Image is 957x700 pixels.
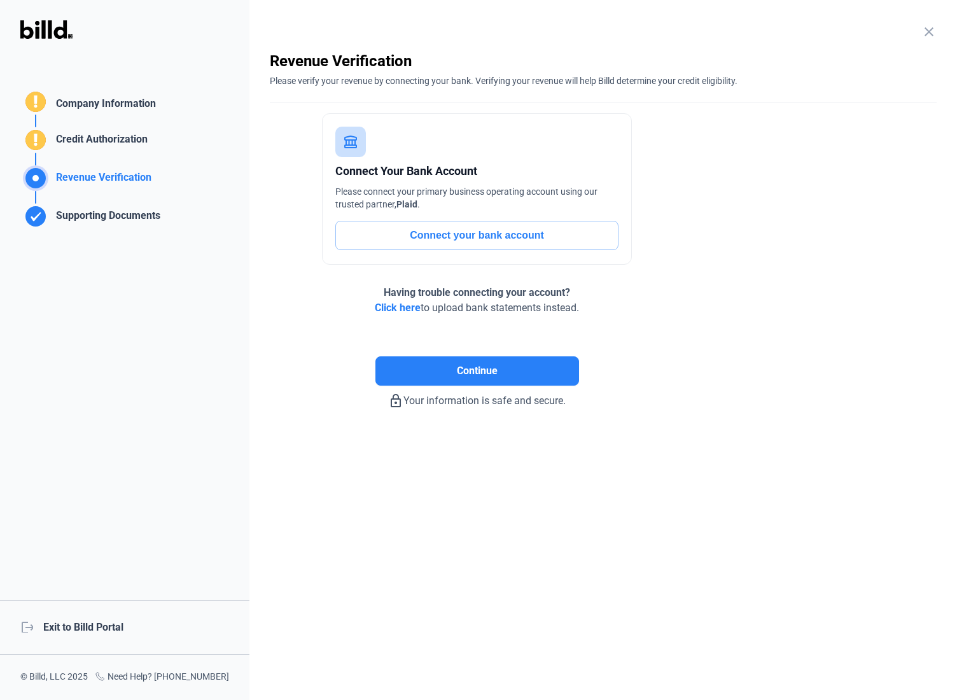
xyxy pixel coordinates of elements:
button: Continue [375,356,579,386]
span: Plaid [396,199,417,209]
div: Connect Your Bank Account [335,162,618,180]
div: Revenue Verification [270,51,937,71]
div: Need Help? [PHONE_NUMBER] [95,670,229,685]
div: Company Information [51,96,156,115]
div: Supporting Documents [51,208,160,229]
mat-icon: lock_outline [388,393,403,409]
div: to upload bank statements instead. [375,285,579,316]
div: © Billd, LLC 2025 [20,670,88,685]
mat-icon: logout [20,620,33,633]
button: Connect your bank account [335,221,618,250]
div: Your information is safe and secure. [270,386,684,409]
mat-icon: close [921,24,937,39]
div: Please connect your primary business operating account using our trusted partner, . [335,185,618,211]
span: Having trouble connecting your account? [384,286,570,298]
span: Click here [375,302,421,314]
div: Revenue Verification [51,170,151,191]
div: Please verify your revenue by connecting your bank. Verifying your revenue will help Billd determ... [270,71,937,87]
span: Continue [457,363,498,379]
div: Credit Authorization [51,132,148,153]
img: Billd Logo [20,20,73,39]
